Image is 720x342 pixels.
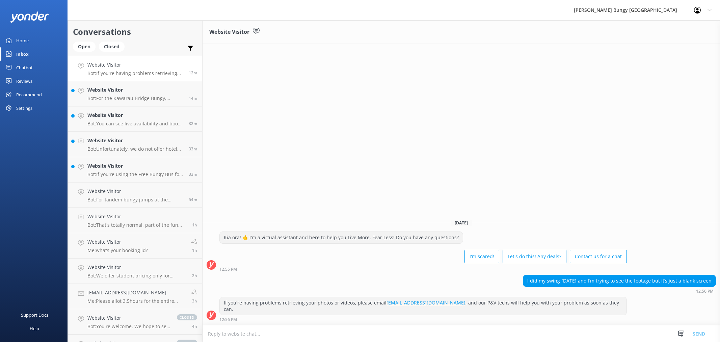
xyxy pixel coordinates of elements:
span: Sep 01 2025 09:42am (UTC +12:00) Pacific/Auckland [192,298,197,304]
div: Open [73,42,96,52]
div: Help [30,322,39,335]
h4: Website Visitor [87,213,187,220]
span: Sep 01 2025 11:18am (UTC +12:00) Pacific/Auckland [192,247,197,253]
div: Chatbot [16,61,33,74]
a: Website VisitorBot:You can see live availability and book all of our experiences online or by usi... [68,106,202,132]
h3: Website Visitor [209,28,249,36]
div: Reviews [16,74,32,88]
h4: Website Visitor [87,238,148,246]
p: Bot: If you're having problems retrieving your photos or videos, please email [EMAIL_ADDRESS][DOM... [87,70,184,76]
div: Inbox [16,47,29,61]
h4: Website Visitor [87,61,184,69]
h4: Website Visitor [87,162,184,170]
a: Website VisitorBot:For the Kawarau Bridge Bungy, tandem jumpers have a maximum combined weight li... [68,81,202,106]
a: Website VisitorMe:whats your booking id?1h [68,233,202,259]
h4: Website Visitor [87,314,170,322]
div: Closed [99,42,125,52]
a: [EMAIL_ADDRESS][DOMAIN_NAME] [386,299,465,306]
img: yonder-white-logo.png [10,11,49,23]
h4: Website Visitor [87,137,184,144]
h4: Website Visitor [87,264,187,271]
span: Sep 01 2025 08:59am (UTC +12:00) Pacific/Auckland [192,323,197,329]
h4: [EMAIL_ADDRESS][DOMAIN_NAME] [87,289,186,296]
a: Open [73,43,99,50]
p: Bot: That's totally normal, part of the fun and what leads to feeling accomplished post activity.... [87,222,187,228]
div: Sep 01 2025 12:55pm (UTC +12:00) Pacific/Auckland [219,267,627,271]
h2: Conversations [73,25,197,38]
button: Let's do this! Any deals? [503,250,566,263]
div: If you're having problems retrieving your photos or videos, please email , and our P&V techs will... [220,297,626,315]
div: Kia ora! 🤙 I'm a virtual assistant and here to help you Live More, Fear Less! Do you have any que... [220,232,463,243]
span: [DATE] [451,220,472,226]
span: Sep 01 2025 12:56pm (UTC +12:00) Pacific/Auckland [189,70,197,76]
span: closed [177,314,197,320]
p: Me: whats your booking id? [87,247,148,253]
strong: 12:56 PM [696,289,714,293]
a: Website VisitorBot:We offer student pricing only for students studying in domestic NZ institution... [68,259,202,284]
a: Website VisitorBot:Unfortunately, we do not offer hotel pickups at any of our locations.33m [68,132,202,157]
span: Sep 01 2025 12:53pm (UTC +12:00) Pacific/Auckland [189,95,197,101]
span: Sep 01 2025 12:35pm (UTC +12:00) Pacific/Auckland [189,121,197,126]
span: Sep 01 2025 11:42am (UTC +12:00) Pacific/Auckland [192,222,197,228]
div: Home [16,34,29,47]
a: Website VisitorBot:For tandem bungy jumps at the [GEOGRAPHIC_DATA], the weight difference between... [68,182,202,208]
span: Sep 01 2025 10:32am (UTC +12:00) Pacific/Auckland [192,273,197,278]
strong: 12:56 PM [219,318,237,322]
p: Bot: For tandem bungy jumps at the [GEOGRAPHIC_DATA], the weight difference between the two jumpe... [87,197,184,203]
div: Support Docs [21,308,48,322]
h4: Website Visitor [87,188,184,195]
strong: 12:55 PM [219,267,237,271]
p: Bot: You're welcome. We hope to see you soon! [87,323,170,329]
div: Sep 01 2025 12:56pm (UTC +12:00) Pacific/Auckland [219,317,627,322]
a: [EMAIL_ADDRESS][DOMAIN_NAME]Me:Please allot 3.5hours for the entire experience.3h [68,284,202,309]
span: Sep 01 2025 12:14pm (UTC +12:00) Pacific/Auckland [189,197,197,202]
p: Bot: If you're using the Free Bungy Bus for an 11:20 catapult, the bus departure time is 11:20. P... [87,171,184,177]
p: Bot: You can see live availability and book all of our experiences online or by using the tool be... [87,121,184,127]
button: I'm scared! [464,250,499,263]
a: Website VisitorBot:You're welcome. We hope to see you soon!closed4h [68,309,202,335]
div: I did my swing [DATE] and I’m trying to see the footage but it’s just a blank screen [523,275,716,287]
a: Website VisitorBot:That's totally normal, part of the fun and what leads to feeling accomplished ... [68,208,202,233]
div: Sep 01 2025 12:56pm (UTC +12:00) Pacific/Auckland [523,289,716,293]
a: Closed [99,43,128,50]
p: Bot: We offer student pricing only for students studying in domestic NZ institutions. You would n... [87,273,187,279]
p: Bot: For the Kawarau Bridge Bungy, tandem jumpers have a maximum combined weight limit of 235kg, ... [87,95,184,101]
p: Bot: Unfortunately, we do not offer hotel pickups at any of our locations. [87,146,184,152]
a: Website VisitorBot:If you're having problems retrieving your photos or videos, please email [EMAI... [68,56,202,81]
div: Recommend [16,88,42,101]
span: Sep 01 2025 12:34pm (UTC +12:00) Pacific/Auckland [189,171,197,177]
p: Me: Please allot 3.5hours for the entire experience. [87,298,186,304]
div: Settings [16,101,32,115]
h4: Website Visitor [87,112,184,119]
button: Contact us for a chat [570,250,627,263]
span: Sep 01 2025 12:35pm (UTC +12:00) Pacific/Auckland [189,146,197,152]
h4: Website Visitor [87,86,184,94]
a: Website VisitorBot:If you're using the Free Bungy Bus for an 11:20 catapult, the bus departure ti... [68,157,202,182]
